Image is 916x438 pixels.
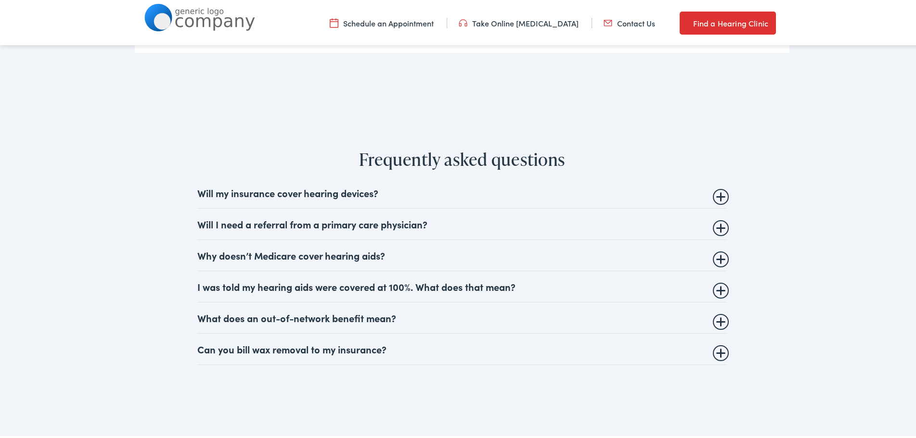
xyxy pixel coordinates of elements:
[459,16,467,26] img: utility icon
[197,248,727,259] summary: Why doesn’t Medicare cover hearing aids?
[680,10,776,33] a: Find a Hearing Clinic
[604,16,655,26] a: Contact Us
[330,16,434,26] a: Schedule an Appointment
[330,16,338,26] img: utility icon
[604,16,612,26] img: utility icon
[197,279,727,290] summary: I was told my hearing aids were covered at 100%. What does that mean?
[197,310,727,322] summary: What does an out-of-network benefit mean?
[680,15,688,27] img: utility icon
[197,341,727,353] summary: Can you bill wax removal to my insurance?
[37,147,887,168] h2: Frequently asked questions
[197,185,727,197] summary: Will my insurance cover hearing devices?
[197,216,727,228] summary: Will I need a referral from a primary care physician?
[459,16,579,26] a: Take Online [MEDICAL_DATA]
